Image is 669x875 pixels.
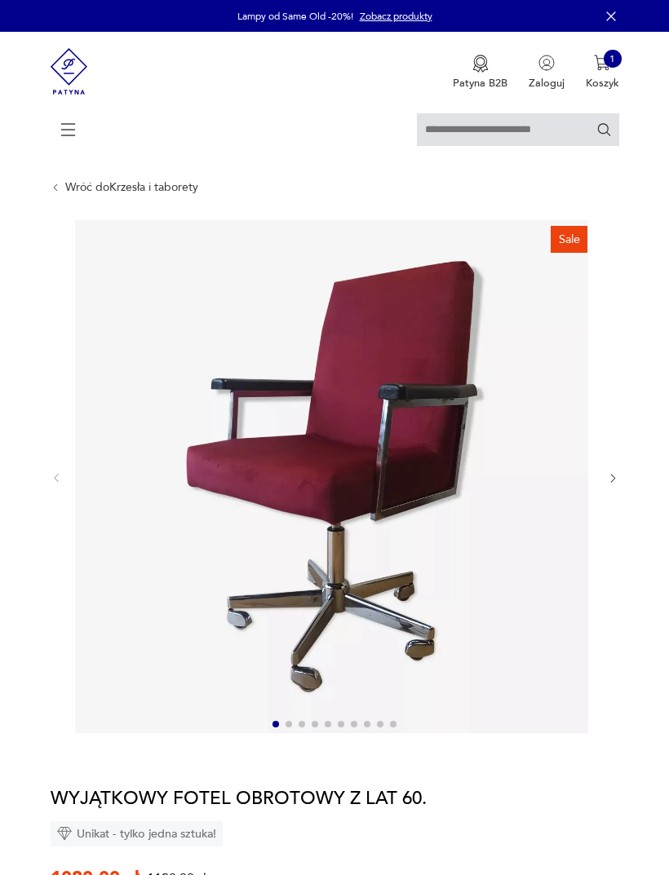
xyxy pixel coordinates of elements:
p: Zaloguj [529,76,565,91]
button: 1Koszyk [586,55,619,91]
div: 1 [604,50,622,68]
p: Patyna B2B [453,76,507,91]
a: Zobacz produkty [360,10,432,23]
p: Koszyk [586,76,619,91]
img: Ikona diamentu [57,826,72,841]
button: Zaloguj [529,55,565,91]
h1: WYJĄTKOWY FOTEL OBROTOWY Z LAT 60. [51,786,427,811]
img: Ikonka użytkownika [538,55,555,71]
img: Patyna - sklep z meblami i dekoracjami vintage [51,32,88,111]
img: Ikona koszyka [594,55,610,71]
button: Szukaj [596,122,612,137]
a: Wróć doKrzesła i taborety [65,181,198,194]
button: Patyna B2B [453,55,507,91]
img: Ikona medalu [472,55,489,73]
div: Sale [551,226,587,254]
p: Lampy od Same Old -20%! [237,10,353,23]
a: Ikona medaluPatyna B2B [453,55,507,91]
img: Zdjęcie produktu WYJĄTKOWY FOTEL OBROTOWY Z LAT 60. [75,220,588,733]
div: Unikat - tylko jedna sztuka! [51,820,223,846]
